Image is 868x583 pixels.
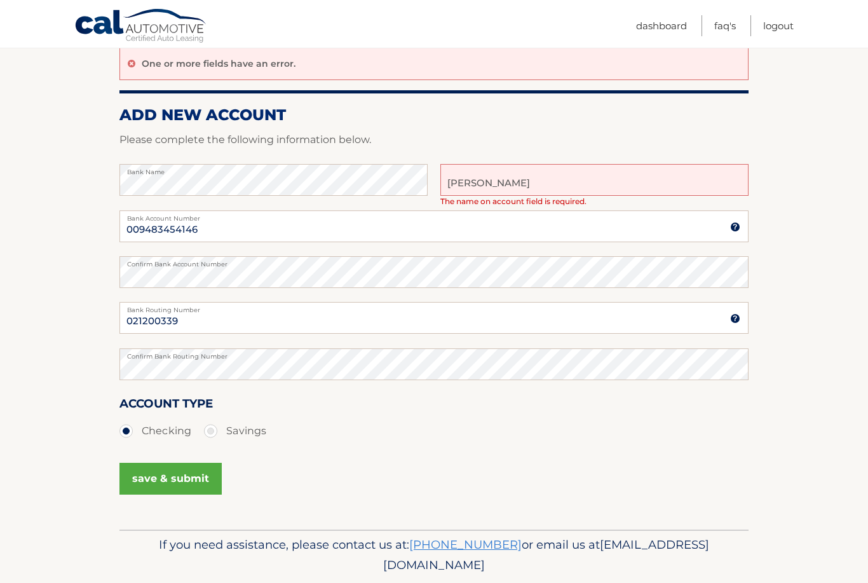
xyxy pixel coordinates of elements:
[440,196,587,206] span: The name on account field is required.
[142,58,295,69] p: One or more fields have an error.
[119,418,191,444] label: Checking
[119,256,749,266] label: Confirm Bank Account Number
[714,15,736,36] a: FAQ's
[204,418,266,444] label: Savings
[128,535,740,575] p: If you need assistance, please contact us at: or email us at
[440,164,749,196] input: Name on Account (Account Holder Name)
[409,537,522,552] a: [PHONE_NUMBER]
[730,222,740,232] img: tooltip.svg
[119,164,428,174] label: Bank Name
[119,210,749,242] input: Bank Account Number
[119,106,749,125] h2: ADD NEW ACCOUNT
[119,348,749,359] label: Confirm Bank Routing Number
[119,394,213,418] label: Account Type
[119,131,749,149] p: Please complete the following information below.
[119,210,749,221] label: Bank Account Number
[74,8,208,45] a: Cal Automotive
[119,302,749,334] input: Bank Routing Number
[763,15,794,36] a: Logout
[730,313,740,324] img: tooltip.svg
[636,15,687,36] a: Dashboard
[119,302,749,312] label: Bank Routing Number
[119,463,222,495] button: save & submit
